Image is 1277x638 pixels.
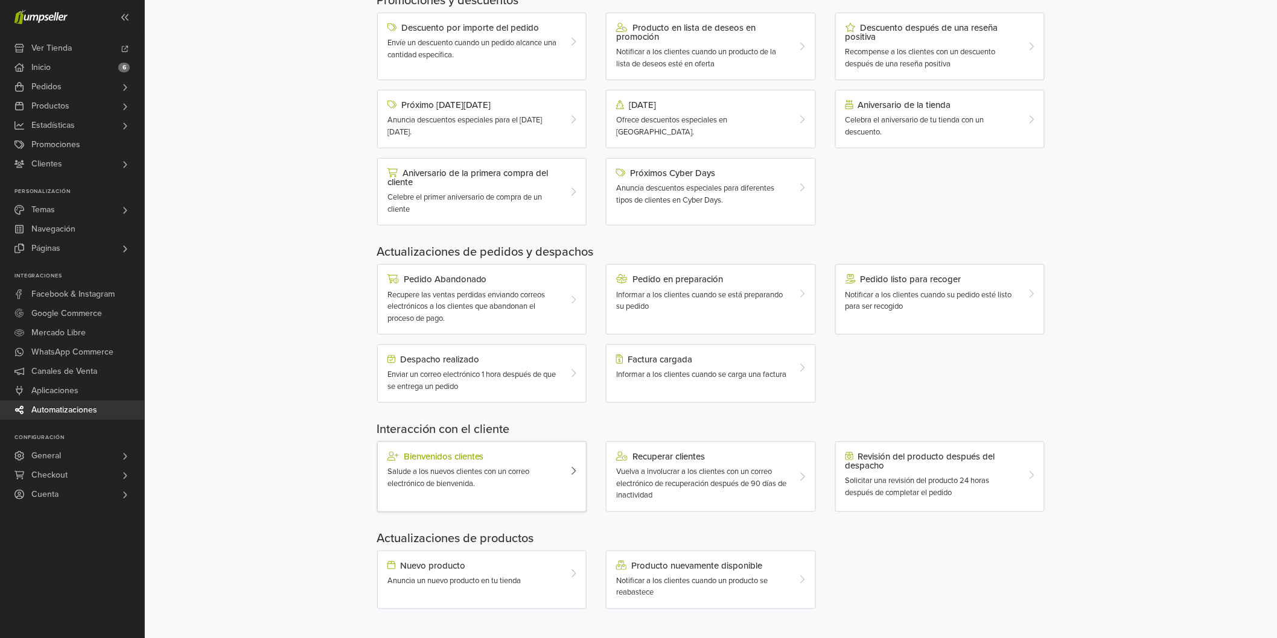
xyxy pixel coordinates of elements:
span: Promociones [31,135,80,154]
span: Clientes [31,154,62,174]
div: Próximos Cyber Days [616,168,788,178]
span: Celebra el aniversario de tu tienda con un descuento. [845,115,984,137]
span: Pedidos [31,77,62,96]
span: Productos [31,96,69,116]
span: Canales de Venta [31,362,97,381]
h5: Interacción con el cliente [377,422,1045,437]
div: Producto en lista de deseos en promoción [616,23,788,42]
span: Vuelva a involucrar a los clientes con un correo electrónico de recuperación después de 90 días d... [616,467,786,500]
div: Despacho realizado [387,355,559,364]
span: WhatsApp Commerce [31,343,113,362]
span: Facebook & Instagram [31,285,115,304]
span: Checkout [31,466,68,485]
span: Notificar a los clientes cuando un producto de la lista de deseos esté en oferta [616,47,776,69]
p: Integraciones [14,273,144,280]
span: Ofrece descuentos especiales en [GEOGRAPHIC_DATA]. [616,115,727,137]
h5: Actualizaciones de productos [377,531,1045,546]
div: Recuperar clientes [616,452,788,461]
span: Temas [31,200,55,220]
span: Páginas [31,239,60,258]
div: Pedido Abandonado [387,274,559,284]
div: Descuento después de una reseña positiva [845,23,1017,42]
span: Informar a los clientes cuando se carga una factura [616,370,786,379]
span: 6 [118,63,130,72]
span: Recompense a los clientes con un descuento después de una reseña positiva [845,47,996,69]
span: Google Commerce [31,304,102,323]
span: Notificar a los clientes cuando un producto se reabastece [616,576,768,598]
span: Salude a los nuevos clientes con un correo electrónico de bienvenida. [387,467,529,488]
span: Automatizaciones [31,400,97,420]
p: Configuración [14,434,144,441]
span: Estadísticas [31,116,75,135]
span: Envíe un descuento cuando un pedido alcance una cantidad específica. [387,38,556,60]
div: Pedido en preparación [616,274,788,284]
div: Nuevo producto [387,561,559,570]
span: Aplicaciones [31,381,78,400]
div: Factura cargada [616,355,788,364]
span: General [31,446,61,466]
span: Notificar a los clientes cuando su pedido esté listo para ser recogido [845,290,1012,312]
div: [DATE] [616,100,788,110]
span: Anuncia descuentos especiales para diferentes tipos de clientes en Cyber Days. [616,183,774,205]
span: Ver Tienda [31,39,72,58]
div: Aniversario de la primera compra del cliente [387,168,559,187]
span: Mercado Libre [31,323,86,343]
div: Producto nuevamente disponible [616,561,788,570]
div: Aniversario de la tienda [845,100,1017,110]
span: Informar a los clientes cuando se está preparando su pedido [616,290,783,312]
p: Personalización [14,188,144,195]
span: Recupere las ventas perdidas enviando correos electrónicos a los clientes que abandonan el proces... [387,290,545,323]
span: Celebre el primer aniversario de compra de un cliente [387,192,542,214]
div: Descuento por importe del pedido [387,23,559,33]
span: Inicio [31,58,51,77]
div: Pedido listo para recoger [845,274,1017,284]
span: Anuncia descuentos especiales para el [DATE][DATE]. [387,115,542,137]
span: Navegación [31,220,75,239]
span: Solicitar una revisión del producto 24 horas después de completar el pedido [845,476,990,497]
div: Bienvenidos clientes [387,452,559,461]
h5: Actualizaciones de pedidos y despachos [377,245,1045,259]
span: Cuenta [31,485,59,504]
div: Próximo [DATE][DATE] [387,100,559,110]
span: Enviar un correo electrónico 1 hora después de que se entrega un pedido [387,370,556,391]
span: Anuncia un nuevo producto en tu tienda [387,576,521,586]
div: Revisión del producto después del despacho [845,452,1017,470]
